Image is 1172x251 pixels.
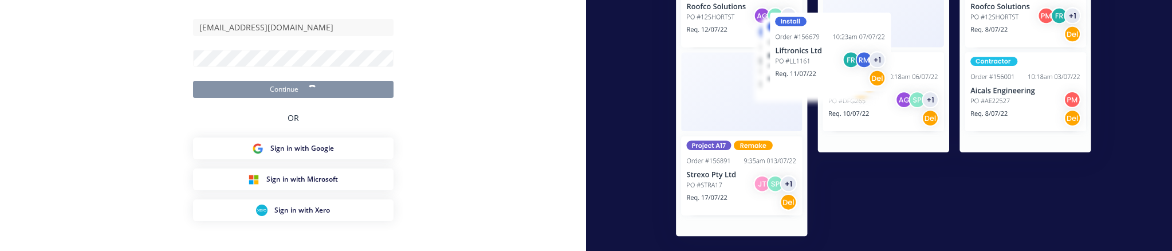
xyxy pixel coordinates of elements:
img: Microsoft Sign in [248,174,259,185]
button: Xero Sign inSign in with Xero [193,199,394,221]
img: Google Sign in [252,143,263,154]
div: OR [288,98,299,138]
button: Microsoft Sign inSign in with Microsoft [193,168,394,190]
input: Email/Username [193,19,394,36]
button: Google Sign inSign in with Google [193,138,394,159]
button: Continue [193,81,394,98]
span: Sign in with Microsoft [266,174,338,185]
span: Sign in with Xero [274,205,330,215]
img: Xero Sign in [256,205,268,216]
span: Sign in with Google [270,143,334,154]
